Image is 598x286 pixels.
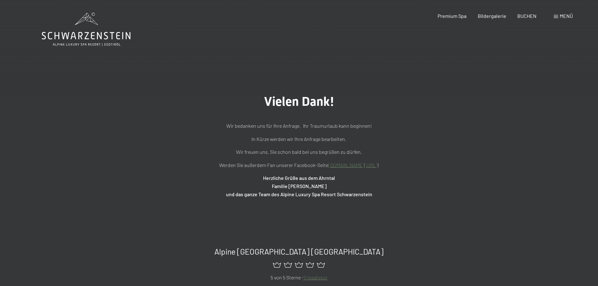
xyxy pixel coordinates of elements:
[478,13,506,19] a: Bildergalerie
[85,273,513,282] p: 5 von 5 Sterne -
[142,148,456,156] p: Wir freuen uns, Sie schon bald bei uns begrüßen zu dürfen.
[517,13,536,19] a: BUCHEN
[560,13,573,19] span: Menü
[264,94,334,109] span: Vielen Dank!
[328,162,378,168] a: [DOMAIN_NAME][URL]
[214,247,384,256] span: Alpine [GEOGRAPHIC_DATA] [GEOGRAPHIC_DATA]
[142,161,456,169] p: Werden Sie außerdem Fan unserer Facebook-Seite !
[303,274,328,280] a: Tripadivsor
[142,135,456,143] p: In Kürze werden wir Ihre Anfrage bearbeiten.
[438,13,466,19] a: Premium Spa
[226,175,372,197] strong: Herzliche Grüße aus dem Ahrntal Familie [PERSON_NAME] und das ganze Team des Alpine Luxury Spa Re...
[142,122,456,130] p: Wir bedanken uns für Ihre Anfrage. Ihr Traumurlaub kann beginnen!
